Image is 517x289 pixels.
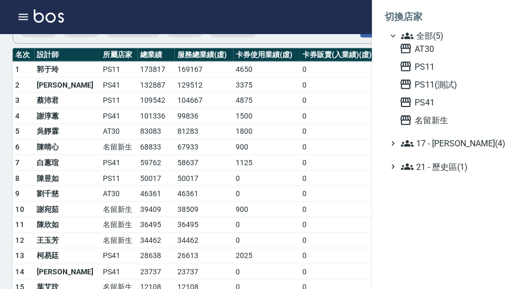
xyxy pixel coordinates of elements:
span: PS41 [397,95,500,108]
li: 切換店家 [383,4,504,29]
span: AT30 [397,42,500,55]
span: PS11 [397,60,500,72]
span: 名留新生 [397,113,500,126]
span: PS11(測試) [397,78,500,90]
span: 17 - [PERSON_NAME](4) [399,136,500,149]
span: 21 - 歷史區(1) [399,159,500,172]
span: 全部(5) [399,29,500,42]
